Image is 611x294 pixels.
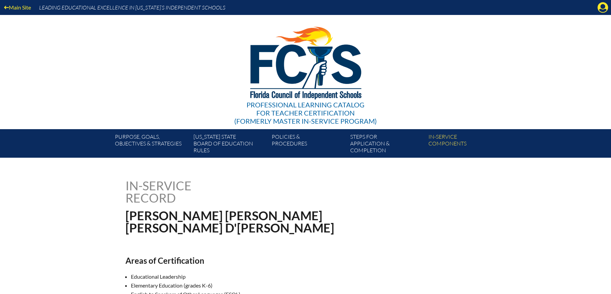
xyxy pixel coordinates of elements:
a: Steps forapplication & completion [347,132,426,158]
h2: Areas of Certification [125,256,365,265]
svg: Manage account [597,2,608,13]
a: Purpose, goals,objectives & strategies [112,132,190,158]
h1: In-service record [125,179,262,204]
li: Educational Leadership [131,272,370,281]
span: for Teacher Certification [256,109,355,117]
a: [US_STATE] StateBoard of Education rules [191,132,269,158]
a: Professional Learning Catalog for Teacher Certification(formerly Master In-service Program) [232,14,379,126]
div: Professional Learning Catalog (formerly Master In-service Program) [234,101,377,125]
a: Main Site [1,3,34,12]
a: Policies &Procedures [269,132,347,158]
li: Elementary Education (grades K-6) [131,281,370,290]
a: In-servicecomponents [426,132,504,158]
img: FCISlogo221.eps [235,15,376,108]
h1: [PERSON_NAME] [PERSON_NAME] [PERSON_NAME] D'[PERSON_NAME] [125,209,349,234]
